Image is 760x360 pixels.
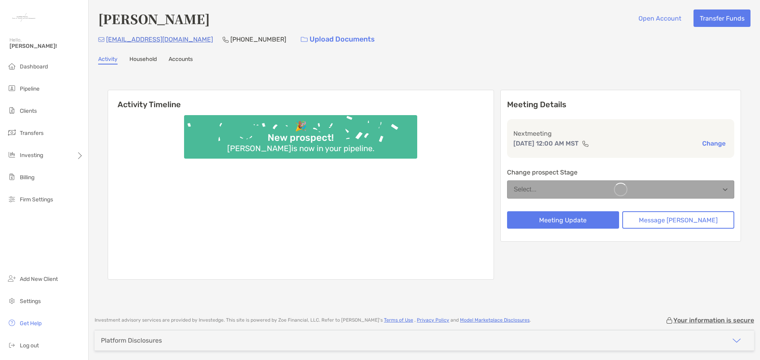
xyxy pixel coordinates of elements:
[95,317,531,323] p: Investment advisory services are provided by Investedge . This site is powered by Zoe Financial, ...
[7,150,17,159] img: investing icon
[7,106,17,115] img: clients icon
[7,318,17,328] img: get-help icon
[582,140,589,147] img: communication type
[230,34,286,44] p: [PHONE_NUMBER]
[20,342,39,349] span: Log out
[700,139,728,148] button: Change
[507,167,734,177] p: Change prospect Stage
[20,130,44,136] span: Transfers
[7,83,17,93] img: pipeline icon
[7,194,17,204] img: firm-settings icon
[7,340,17,350] img: logout icon
[98,56,118,64] a: Activity
[108,90,494,109] h6: Activity Timeline
[301,37,308,42] img: button icon
[264,132,337,144] div: New prospect!
[384,317,413,323] a: Terms of Use
[513,138,579,148] p: [DATE] 12:00 AM MST
[507,100,734,110] p: Meeting Details
[20,196,53,203] span: Firm Settings
[632,9,687,27] button: Open Account
[732,336,741,345] img: icon arrow
[460,317,530,323] a: Model Marketplace Disclosures
[98,9,210,28] h4: [PERSON_NAME]
[98,37,104,42] img: Email Icon
[129,56,157,64] a: Household
[296,31,380,48] a: Upload Documents
[292,121,310,132] div: 🎉
[622,211,734,229] button: Message [PERSON_NAME]
[222,36,229,43] img: Phone Icon
[9,3,38,32] img: Zoe Logo
[7,61,17,71] img: dashboard icon
[9,43,84,49] span: [PERSON_NAME]!
[7,296,17,305] img: settings icon
[20,152,43,159] span: Investing
[7,172,17,182] img: billing icon
[106,34,213,44] p: [EMAIL_ADDRESS][DOMAIN_NAME]
[7,128,17,137] img: transfers icon
[20,320,42,327] span: Get Help
[513,129,728,138] p: Next meeting
[20,276,58,282] span: Add New Client
[7,274,17,283] img: add_new_client icon
[101,337,162,344] div: Platform Disclosures
[693,9,750,27] button: Transfer Funds
[20,63,48,70] span: Dashboard
[20,85,40,92] span: Pipeline
[20,108,37,114] span: Clients
[20,298,41,305] span: Settings
[417,317,449,323] a: Privacy Policy
[224,144,378,153] div: [PERSON_NAME] is now in your pipeline.
[20,174,34,181] span: Billing
[673,316,754,324] p: Your information is secure
[507,211,619,229] button: Meeting Update
[169,56,193,64] a: Accounts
